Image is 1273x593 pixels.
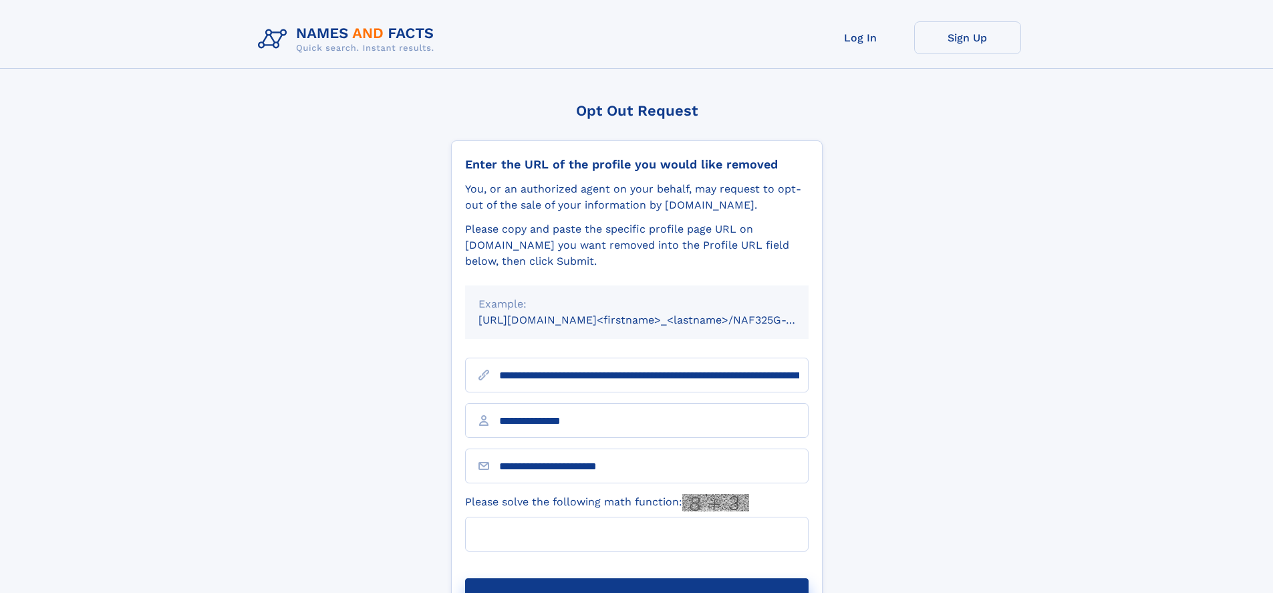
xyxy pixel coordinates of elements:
div: Please copy and paste the specific profile page URL on [DOMAIN_NAME] you want removed into the Pr... [465,221,809,269]
div: Example: [478,296,795,312]
div: You, or an authorized agent on your behalf, may request to opt-out of the sale of your informatio... [465,181,809,213]
label: Please solve the following math function: [465,494,749,511]
img: Logo Names and Facts [253,21,445,57]
div: Opt Out Request [451,102,823,119]
small: [URL][DOMAIN_NAME]<firstname>_<lastname>/NAF325G-xxxxxxxx [478,314,834,326]
div: Enter the URL of the profile you would like removed [465,157,809,172]
a: Log In [807,21,914,54]
a: Sign Up [914,21,1021,54]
